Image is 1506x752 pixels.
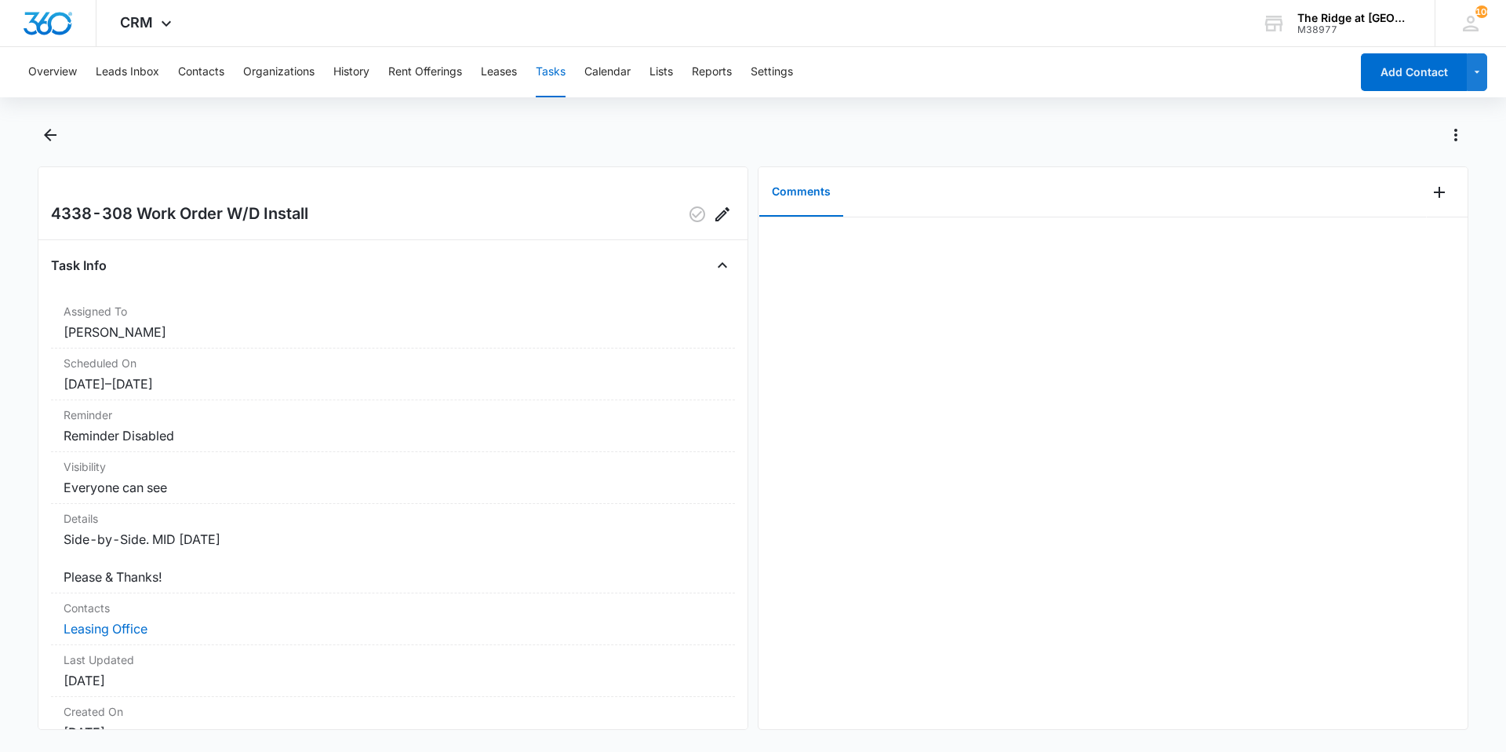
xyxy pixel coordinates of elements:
h4: Task Info [51,256,107,275]
span: 106 [1475,5,1488,18]
dt: Reminder [64,407,722,423]
button: Rent Offerings [388,47,462,97]
dd: [DATE] – [DATE] [64,374,722,393]
dd: Reminder Disabled [64,426,722,445]
button: Settings [751,47,793,97]
dd: [DATE] [64,671,722,690]
div: DetailsSide-by-Side. MID [DATE] Please & Thanks! [51,504,735,593]
dt: Details [64,510,722,527]
button: Add Comment [1427,180,1452,205]
button: Organizations [243,47,315,97]
dt: Scheduled On [64,355,722,371]
dd: Side-by-Side. MID [DATE] Please & Thanks! [64,530,722,586]
button: Comments [759,168,843,217]
button: Leases [481,47,517,97]
dd: Everyone can see [64,478,722,497]
dt: Last Updated [64,652,722,668]
button: Contacts [178,47,224,97]
dd: [DATE] [64,723,722,742]
button: Edit [710,202,735,227]
button: Calendar [584,47,631,97]
div: ContactsLeasing Office [51,593,735,645]
button: Reports [692,47,732,97]
dt: Contacts [64,600,722,616]
h2: 4338-308 Work Order W/D Install [51,202,308,227]
div: notifications count [1475,5,1488,18]
div: Scheduled On[DATE]–[DATE] [51,349,735,400]
span: CRM [120,14,153,31]
dd: [PERSON_NAME] [64,323,722,341]
dt: Visibility [64,458,722,475]
button: Overview [28,47,77,97]
button: Leads Inbox [96,47,159,97]
div: Created On[DATE] [51,697,735,749]
button: Add Contact [1361,53,1467,91]
div: ReminderReminder Disabled [51,400,735,452]
div: VisibilityEveryone can see [51,452,735,504]
div: Assigned To[PERSON_NAME] [51,297,735,349]
button: Close [710,253,735,278]
dt: Created On [64,703,722,720]
button: History [333,47,369,97]
button: Lists [649,47,673,97]
a: Leasing Office [64,621,147,637]
button: Actions [1443,122,1468,148]
div: Last Updated[DATE] [51,645,735,697]
button: Tasks [536,47,566,97]
div: account id [1297,24,1412,35]
dt: Assigned To [64,303,722,319]
button: Back [38,122,62,148]
div: account name [1297,12,1412,24]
